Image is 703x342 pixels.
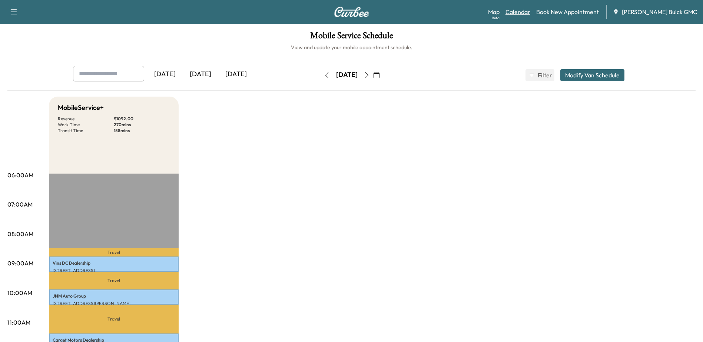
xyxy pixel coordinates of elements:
[622,7,697,16] span: [PERSON_NAME] Buick GMC
[53,301,175,306] p: [STREET_ADDRESS][PERSON_NAME]
[58,116,114,122] p: Revenue
[336,70,358,80] div: [DATE]
[7,200,33,209] p: 07:00AM
[53,293,175,299] p: JNM Auto Group
[488,7,500,16] a: MapBeta
[525,69,554,81] button: Filter
[183,66,218,83] div: [DATE]
[49,305,179,333] p: Travel
[49,248,179,256] p: Travel
[147,66,183,83] div: [DATE]
[7,288,32,297] p: 10:00AM
[49,272,179,289] p: Travel
[505,7,530,16] a: Calendar
[334,7,369,17] img: Curbee Logo
[492,15,500,21] div: Beta
[218,66,254,83] div: [DATE]
[53,268,175,274] p: [STREET_ADDRESS]
[538,71,551,80] span: Filter
[7,318,30,327] p: 11:00AM
[114,116,170,122] p: $ 1092.00
[536,7,599,16] a: Book New Appointment
[7,259,33,268] p: 09:00AM
[114,122,170,128] p: 270 mins
[7,171,33,180] p: 06:00AM
[114,128,170,134] p: 158 mins
[7,229,33,238] p: 08:00AM
[58,128,114,134] p: Transit Time
[7,44,696,51] h6: View and update your mobile appointment schedule.
[7,31,696,44] h1: Mobile Service Schedule
[560,69,624,81] button: Modify Van Schedule
[58,103,104,113] h5: MobileService+
[53,260,175,266] p: Vins DC Dealership
[58,122,114,128] p: Work Time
